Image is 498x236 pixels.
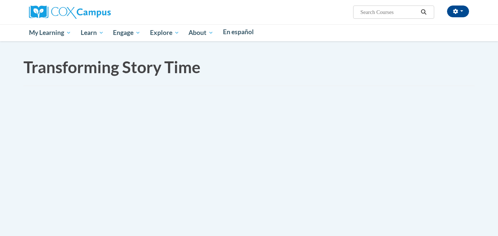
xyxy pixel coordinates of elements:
[421,10,427,15] i: 
[76,24,109,41] a: Learn
[218,24,259,40] a: En español
[29,28,71,37] span: My Learning
[418,8,429,17] button: Search
[23,57,201,76] span: Transforming Story Time
[184,24,219,41] a: About
[18,24,480,41] div: Main menu
[24,24,76,41] a: My Learning
[360,8,418,17] input: Search Courses
[29,8,111,15] a: Cox Campus
[108,24,145,41] a: Engage
[188,28,213,37] span: About
[81,28,104,37] span: Learn
[223,28,254,36] span: En español
[29,6,111,19] img: Cox Campus
[447,6,469,17] button: Account Settings
[113,28,140,37] span: Engage
[145,24,184,41] a: Explore
[150,28,179,37] span: Explore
